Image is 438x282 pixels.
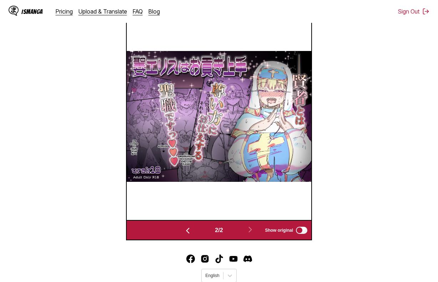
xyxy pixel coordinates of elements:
[243,255,252,263] a: Discord
[9,6,56,17] a: IsManga LogoIsManga
[205,273,206,278] input: Select language
[129,138,140,157] p: I'm going to crush your head.
[148,8,160,15] a: Blog
[21,8,43,15] div: IsManga
[183,226,192,235] img: Previous page
[133,8,143,15] a: FAQ
[215,227,223,234] span: 2 / 2
[243,255,252,263] img: IsManga Discord
[229,255,238,263] img: IsManga YouTube
[186,255,195,263] a: Facebook
[9,6,19,16] img: IsManga Logo
[201,255,209,263] img: IsManga Instagram
[201,255,209,263] a: Instagram
[157,144,170,149] p: Nipples...
[176,151,197,167] p: As embarrassing as it is to admit, the fleshy
[56,8,73,15] a: Pricing
[79,8,127,15] a: Upload & Translate
[422,8,429,15] img: Sign out
[215,255,223,263] img: IsManga TikTok
[296,227,307,234] input: Show translations
[398,8,429,15] button: Sign Out
[246,225,255,234] img: Next page
[215,255,223,263] a: TikTok
[186,255,195,263] img: IsManga Facebook
[265,228,293,233] span: Show original
[127,51,311,181] img: Manga Panel
[229,255,238,263] a: Youtube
